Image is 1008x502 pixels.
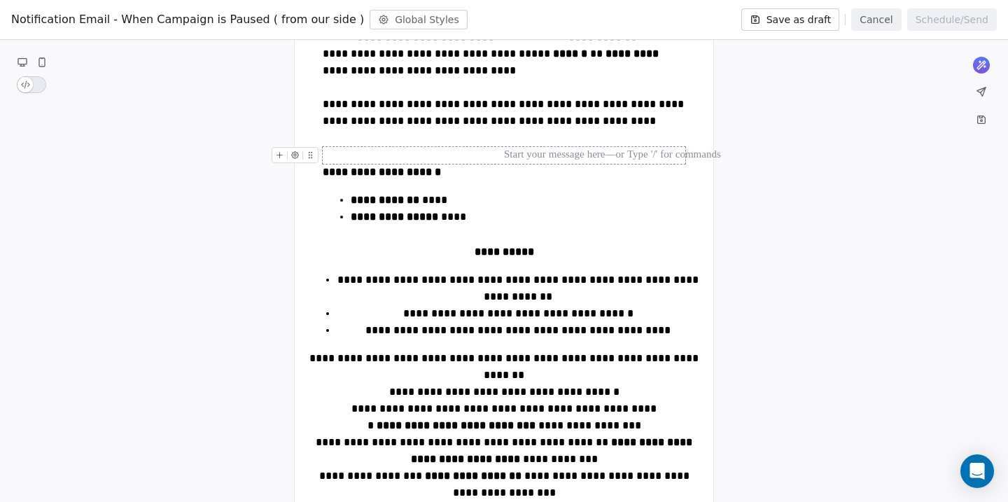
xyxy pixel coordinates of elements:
button: Cancel [851,8,901,31]
button: Save as draft [741,8,840,31]
div: Open Intercom Messenger [960,454,994,488]
button: Schedule/Send [907,8,997,31]
button: Global Styles [370,10,468,29]
span: Notification Email - When Campaign is Paused ( from our side ) [11,11,364,28]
